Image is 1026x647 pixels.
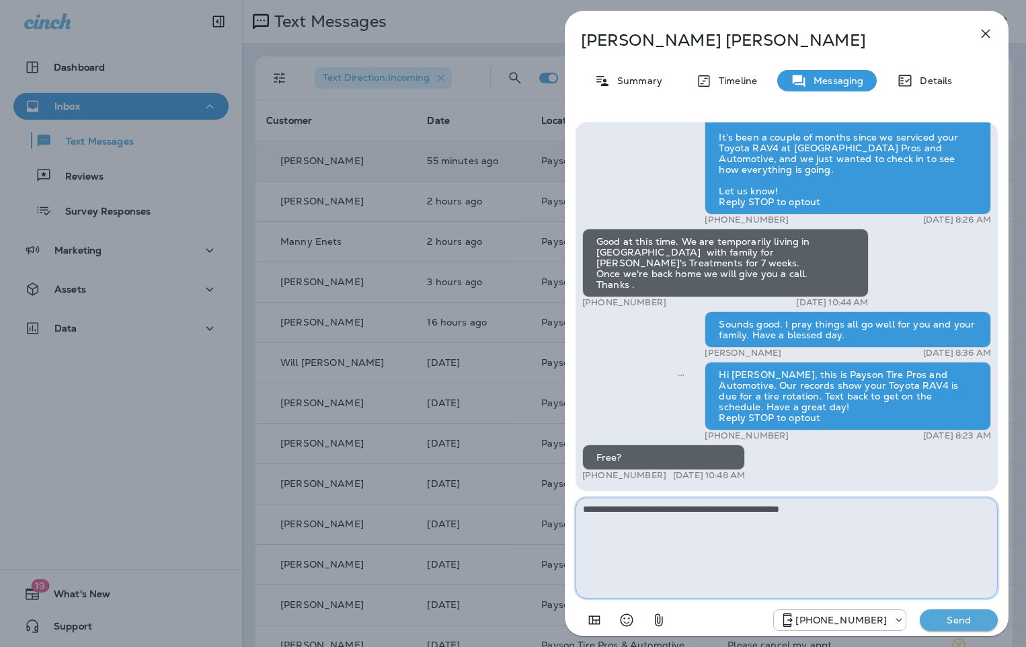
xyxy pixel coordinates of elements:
[678,368,684,380] span: Sent
[774,612,906,628] div: +1 (928) 260-4498
[705,215,789,225] p: [PHONE_NUMBER]
[712,75,757,86] p: Timeline
[923,215,991,225] p: [DATE] 8:26 AM
[582,297,666,308] p: [PHONE_NUMBER]
[796,297,868,308] p: [DATE] 10:44 AM
[705,311,991,348] div: Sounds good. I pray things all go well for you and your family. Have a blessed day.
[613,607,640,634] button: Select an emoji
[582,445,745,470] div: Free?
[610,75,662,86] p: Summary
[795,615,887,625] p: [PHONE_NUMBER]
[673,470,745,481] p: [DATE] 10:48 AM
[582,470,666,481] p: [PHONE_NUMBER]
[913,75,952,86] p: Details
[807,75,863,86] p: Messaging
[581,607,608,634] button: Add in a premade template
[581,31,948,50] p: [PERSON_NAME] [PERSON_NAME]
[920,609,998,631] button: Send
[705,430,789,441] p: [PHONE_NUMBER]
[705,348,781,358] p: [PERSON_NAME]
[931,614,987,626] p: Send
[923,430,991,441] p: [DATE] 8:23 AM
[923,348,991,358] p: [DATE] 8:36 AM
[705,362,991,430] div: Hi [PERSON_NAME], this is Payson Tire Pros and Automotive. Our records show your Toyota RAV4 is d...
[705,103,991,215] div: Hi [PERSON_NAME], It’s been a couple of months since we serviced your Toyota RAV4 at [GEOGRAPHIC_...
[582,229,869,297] div: Good at this time. We are temporarily living in [GEOGRAPHIC_DATA] with family for [PERSON_NAME]'s...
